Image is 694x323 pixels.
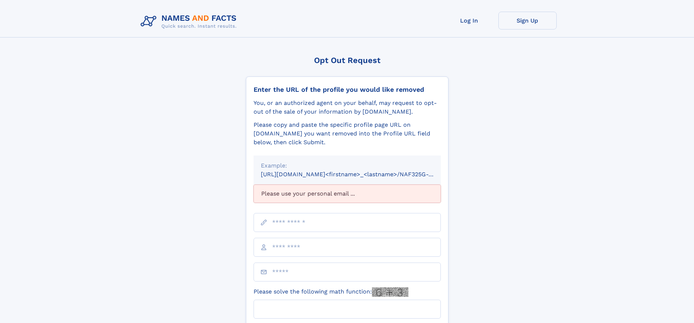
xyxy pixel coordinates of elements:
small: [URL][DOMAIN_NAME]<firstname>_<lastname>/NAF325G-xxxxxxxx [261,171,455,178]
div: Please copy and paste the specific profile page URL on [DOMAIN_NAME] you want removed into the Pr... [254,121,441,147]
a: Sign Up [498,12,557,29]
a: Log In [440,12,498,29]
img: Logo Names and Facts [138,12,243,31]
div: Please use your personal email ... [254,185,441,203]
div: Example: [261,161,434,170]
label: Please solve the following math function: [254,287,408,297]
div: You, or an authorized agent on your behalf, may request to opt-out of the sale of your informatio... [254,99,441,116]
div: Enter the URL of the profile you would like removed [254,86,441,94]
div: Opt Out Request [246,56,448,65]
